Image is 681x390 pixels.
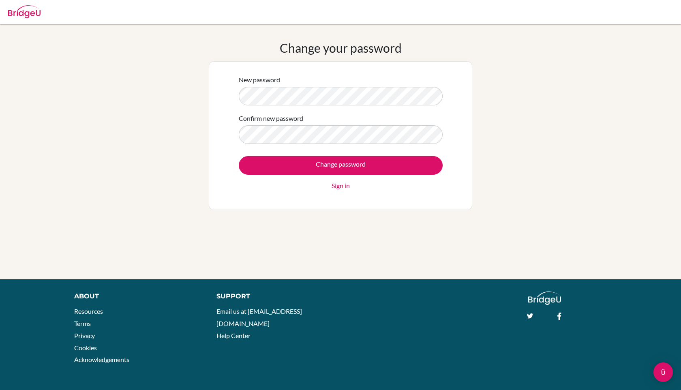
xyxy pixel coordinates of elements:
a: Acknowledgements [74,356,129,363]
label: New password [239,75,280,85]
a: Email us at [EMAIL_ADDRESS][DOMAIN_NAME] [216,307,302,327]
div: Open Intercom Messenger [653,362,673,382]
a: Privacy [74,332,95,339]
img: logo_white@2x-f4f0deed5e89b7ecb1c2cc34c3e3d731f90f0f143d5ea2071677605dd97b5244.png [528,291,561,305]
img: Bridge-U [8,5,41,18]
a: Help Center [216,332,251,339]
a: Cookies [74,344,97,351]
input: Change password [239,156,443,175]
h1: Change your password [280,41,402,55]
label: Confirm new password [239,114,303,123]
a: Sign in [332,181,350,191]
a: Resources [74,307,103,315]
a: Terms [74,319,91,327]
div: Support [216,291,332,301]
div: About [74,291,198,301]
